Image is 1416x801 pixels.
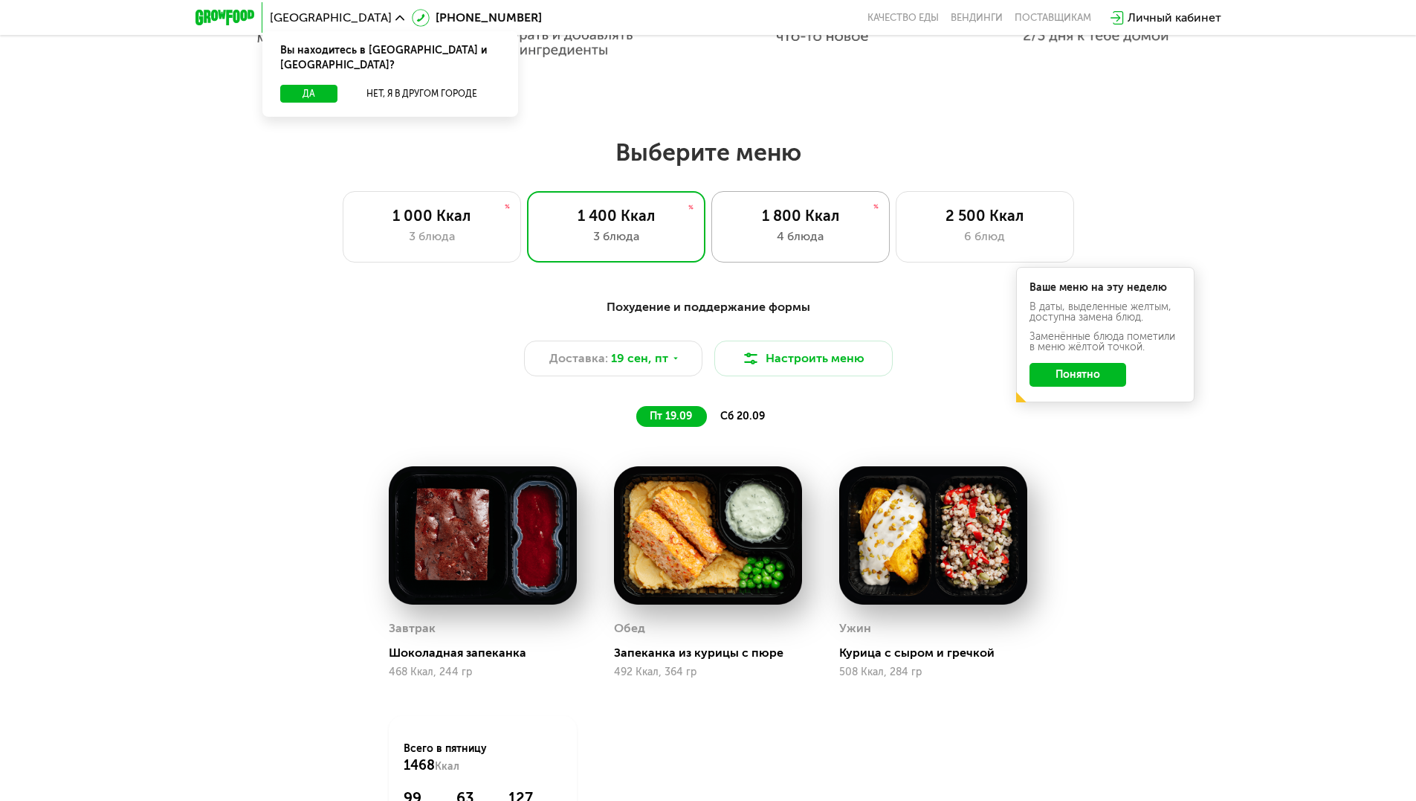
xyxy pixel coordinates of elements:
div: Завтрак [389,617,436,640]
span: Ккал [435,760,459,773]
div: В даты, выделенные желтым, доступна замена блюд. [1029,302,1181,323]
div: 492 Ккал, 364 гр [614,666,802,678]
h2: Выберите меню [48,138,1368,167]
span: 19 сен, пт [611,350,668,367]
span: 1468 [404,757,435,773]
div: Всего в пятницу [404,742,562,774]
span: сб 20.09 [720,410,765,422]
div: 3 блюда [543,228,690,245]
div: 4 блюда [727,228,874,245]
div: Обед [614,617,645,640]
div: Курица с сыром и гречкой [839,646,1039,660]
div: Шоколадная запеканка [389,646,589,660]
div: Заменённые блюда пометили в меню жёлтой точкой. [1029,332,1181,353]
button: Да [280,85,337,103]
div: 2 500 Ккал [911,207,1058,225]
div: 6 блюд [911,228,1058,245]
a: Вендинги [951,12,1003,24]
div: 1 400 Ккал [543,207,690,225]
a: Качество еды [867,12,939,24]
span: пт 19.09 [650,410,692,422]
span: [GEOGRAPHIC_DATA] [270,12,392,24]
div: 508 Ккал, 284 гр [839,666,1027,678]
div: 3 блюда [358,228,505,245]
div: 468 Ккал, 244 гр [389,666,577,678]
div: Личный кабинет [1128,9,1221,27]
div: 1 800 Ккал [727,207,874,225]
div: Ужин [839,617,871,640]
div: 1 000 Ккал [358,207,505,225]
button: Нет, я в другом городе [343,85,500,103]
a: [PHONE_NUMBER] [412,9,542,27]
button: Настроить меню [714,341,893,376]
div: поставщикам [1015,12,1091,24]
button: Понятно [1029,363,1126,387]
div: Похудение и поддержание формы [268,298,1148,317]
div: Запеканка из курицы с пюре [614,646,814,660]
div: Ваше меню на эту неделю [1029,283,1181,293]
div: Вы находитесь в [GEOGRAPHIC_DATA] и [GEOGRAPHIC_DATA]? [262,31,518,85]
span: Доставка: [549,350,608,367]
